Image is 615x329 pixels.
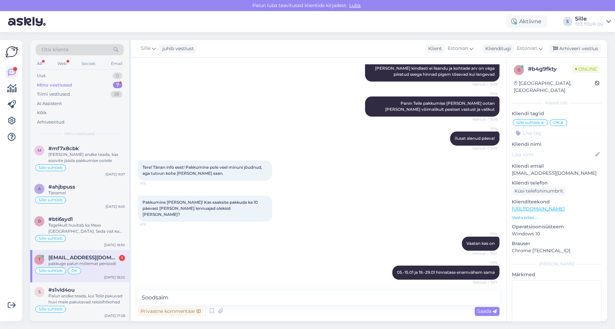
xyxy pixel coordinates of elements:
[512,128,602,138] input: Lisa tag
[477,308,497,314] span: Saada
[472,280,497,285] span: Nähtud ✓ 9:27
[38,289,41,294] span: s
[39,198,63,202] span: Sille suhtleb
[512,230,602,237] p: Windows 10
[518,67,521,72] span: b
[80,59,97,68] div: Socials
[575,16,604,22] div: Sille
[512,261,602,267] div: [PERSON_NAME]
[140,181,165,186] span: 9:15
[455,136,495,141] span: Ilusat alanud päeva!
[140,222,165,227] span: 9:19
[48,287,75,293] span: #s1vld4ou
[160,45,194,52] div: juhib vestlust
[119,255,125,261] div: 1
[65,131,95,137] span: Minu vestlused
[38,148,41,153] span: m
[512,240,602,247] p: Brauser
[472,251,497,256] span: Nähtud ✓ 9:20
[512,271,602,278] p: Märkmed
[472,126,497,131] span: Sille
[347,2,363,8] span: Luba
[106,172,125,177] div: [DATE] 9:07
[512,247,602,254] p: Chrome [TECHNICAL_ID]
[472,91,497,96] span: Sille
[48,255,118,261] span: tanel_prii@hotmail.com
[512,170,602,177] p: [EMAIL_ADDRESS][DOMAIN_NAME]
[512,110,602,117] p: Kliendi tag'id
[37,72,45,79] div: Uus
[37,91,70,98] div: Tiimi vestlused
[39,269,63,273] span: Sille suhtleb
[512,163,602,170] p: Kliendi email
[425,45,442,52] div: Klient
[39,307,63,311] span: Sille suhtleb
[48,145,79,152] span: #mf7x8cbk
[514,80,595,94] div: [GEOGRAPHIC_DATA], [GEOGRAPHIC_DATA]
[104,275,125,280] div: [DATE] 18:20
[113,82,122,89] div: 7
[472,260,497,265] span: Sille
[111,91,122,98] div: 28
[575,22,604,27] div: TEZ TOUR OÜ
[472,82,497,87] span: Nähtud ✓ 9:09
[38,186,41,191] span: a
[483,45,511,52] div: Klienditugi
[472,117,497,122] span: Nähtud ✓ 9:09
[472,231,497,236] span: Sille
[48,261,125,267] div: pakkuge palun mõlemat perioodi
[104,242,125,248] div: [DATE] 18:30
[105,313,125,318] div: [DATE] 17:28
[472,146,497,151] span: Nähtud ✓ 9:09
[549,44,601,53] div: Arhiveeri vestlus
[397,270,495,275] span: 05.-15.01 ja 19.-29.01 hinnatase enamvähem sama
[37,82,72,89] div: Minu vestlused
[516,121,540,125] span: Sille suhtleb
[42,46,69,53] span: Otsi kliente
[528,65,572,73] div: # b4g9fkty
[37,119,65,126] div: Arhiveeritud
[375,60,496,77] span: Tere hommikut! Tänan küsimuse eest. 15.-27.01 [PERSON_NAME] kindlasti ei lisandu ja kohtade arv o...
[39,236,63,240] span: Sille suhtleb
[385,101,496,112] span: Panin Teile pakkumise [PERSON_NAME] ootan [PERSON_NAME] võimalikult peatset vastust ja valikut
[38,219,41,224] span: b
[138,291,499,305] textarea: Soodsaim
[48,184,75,190] span: #ahjbpuss
[512,198,602,205] p: Klienditeekond
[110,59,124,68] div: Email
[512,187,566,196] div: Küsi telefoninumbrit
[138,307,203,316] div: Privaatne kommentaar
[37,100,62,107] div: AI Assistent
[56,59,68,68] div: Web
[38,257,41,262] span: t
[466,241,495,246] span: Vaatan kas on
[512,151,594,158] input: Lisa nimi
[448,45,468,52] span: Estonian
[512,141,602,148] p: Kliendi nimi
[142,165,263,176] span: Tere! Tänan info eest! Pakkumine pole veel minuni jõudnud, aga tutvun kohe [PERSON_NAME] saan.
[48,293,125,305] div: Palun andke teada, kui Teile pakuvad huvi meie pakutavad reisisihtkohad
[48,222,125,234] div: Tegelikult huvitab ka Maxx [GEOGRAPHIC_DATA]. Seda vist ka süsteemis ei ole
[142,200,259,217] span: Pakkumine [PERSON_NAME]! Kas saaksite pakkuda ka 10 päevast [PERSON_NAME] lennuajad oleksid [PERS...
[512,223,602,230] p: Operatsioonisüsteem
[575,16,611,27] a: SilleTEZ TOUR OÜ
[48,216,73,222] span: #bti6syd1
[572,65,600,73] span: Online
[517,45,537,52] span: Estonian
[39,166,63,170] span: Sille suhtleb
[563,17,572,26] div: S
[553,121,560,125] span: OK
[71,269,78,273] span: OK
[106,204,125,209] div: [DATE] 9:05
[37,109,47,116] div: Kõik
[512,206,565,212] a: [URL][DOMAIN_NAME]
[512,179,602,187] p: Kliendi telefon
[506,15,547,28] div: Aktiivne
[512,100,602,106] div: Kliendi info
[113,72,122,79] div: 0
[36,59,43,68] div: All
[48,152,125,164] div: [PERSON_NAME] andke teada, kas soovite jääda pakkumise ootele
[48,190,125,196] div: Täname!
[141,45,151,52] span: Sille
[512,215,602,221] p: Vaata edasi ...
